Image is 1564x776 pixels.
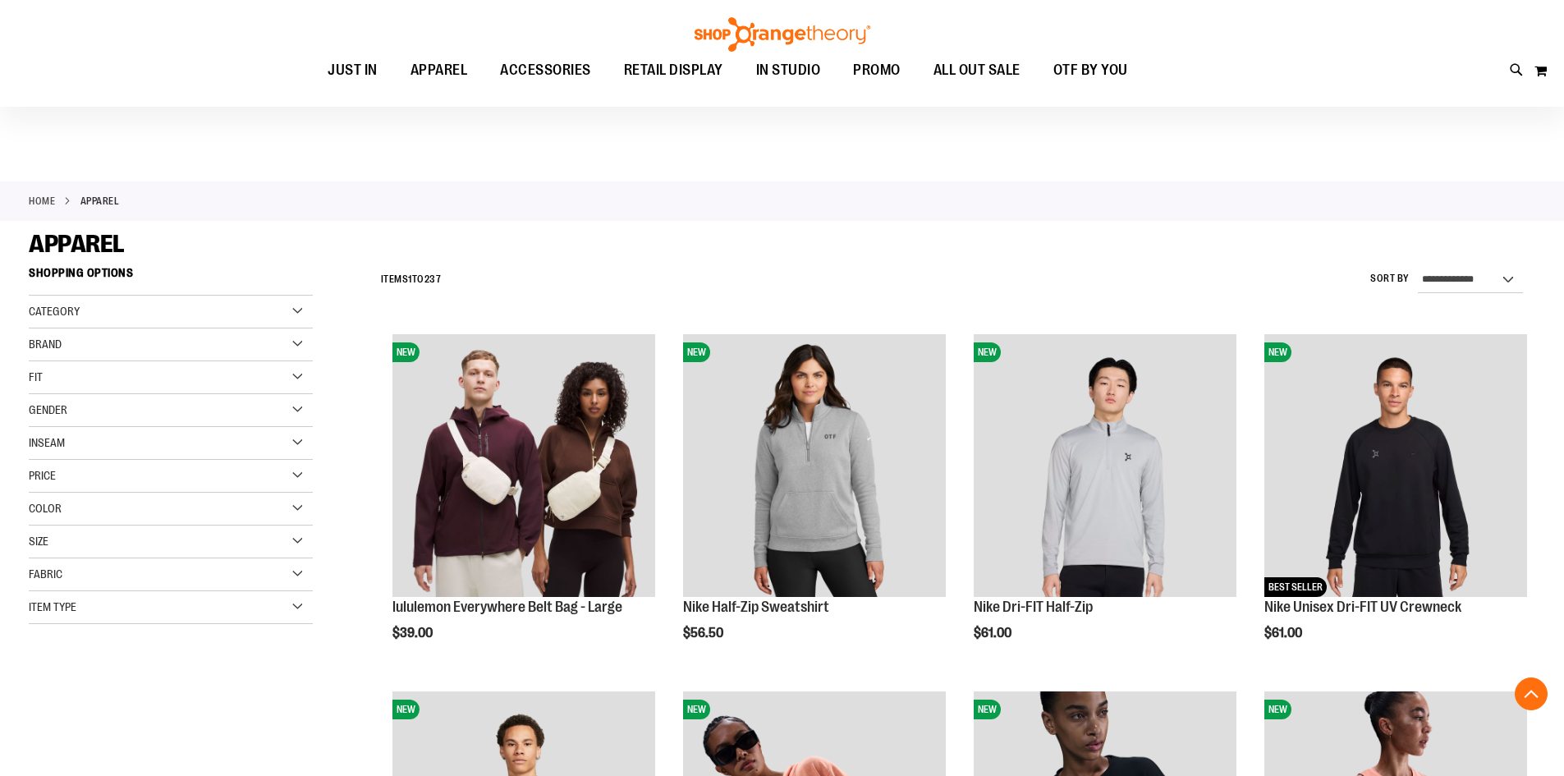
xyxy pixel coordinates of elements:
img: Nike Dri-FIT Half-Zip [974,334,1236,597]
span: OTF BY YOU [1053,52,1128,89]
span: NEW [974,700,1001,719]
img: lululemon Everywhere Belt Bag - Large [392,334,655,597]
span: ACCESSORIES [500,52,591,89]
img: Nike Half-Zip Sweatshirt [683,334,946,597]
div: product [384,326,663,682]
a: Nike Unisex Dri-FIT UV CrewneckNEWBEST SELLER [1264,334,1527,599]
span: ALL OUT SALE [933,52,1020,89]
span: Category [29,305,80,318]
span: 1 [408,273,412,285]
span: Gender [29,403,67,416]
span: NEW [683,700,710,719]
span: JUST IN [328,52,378,89]
span: RETAIL DISPLAY [624,52,723,89]
span: Inseam [29,436,65,449]
span: APPAREL [410,52,468,89]
a: Nike Dri-FIT Half-ZipNEW [974,334,1236,599]
label: Sort By [1370,272,1410,286]
span: $61.00 [974,626,1014,641]
div: product [965,326,1245,682]
a: Nike Unisex Dri-FIT UV Crewneck [1264,599,1461,615]
span: NEW [683,342,710,362]
strong: Shopping Options [29,259,313,296]
img: Nike Unisex Dri-FIT UV Crewneck [1264,334,1527,597]
span: NEW [1264,342,1291,362]
div: product [1256,326,1535,682]
span: Fabric [29,567,62,581]
a: Nike Half-Zip SweatshirtNEW [683,334,946,599]
a: lululemon Everywhere Belt Bag - LargeNEW [392,334,655,599]
strong: APPAREL [80,194,120,209]
span: IN STUDIO [756,52,821,89]
span: Price [29,469,56,482]
img: Shop Orangetheory [692,17,873,52]
span: BEST SELLER [1264,577,1327,597]
a: Nike Dri-FIT Half-Zip [974,599,1093,615]
div: product [675,326,954,682]
h2: Items to [381,267,442,292]
span: Size [29,535,48,548]
span: NEW [392,342,420,362]
span: NEW [1264,700,1291,719]
span: APPAREL [29,230,125,258]
span: $61.00 [1264,626,1305,641]
span: 237 [424,273,442,285]
span: Brand [29,337,62,351]
span: Item Type [29,600,76,613]
span: Color [29,502,62,515]
span: PROMO [853,52,901,89]
span: NEW [392,700,420,719]
span: $56.50 [683,626,726,641]
span: Fit [29,370,43,383]
a: lululemon Everywhere Belt Bag - Large [392,599,622,615]
button: Back To Top [1515,677,1548,710]
a: Home [29,194,55,209]
a: Nike Half-Zip Sweatshirt [683,599,829,615]
span: $39.00 [392,626,435,641]
span: NEW [974,342,1001,362]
